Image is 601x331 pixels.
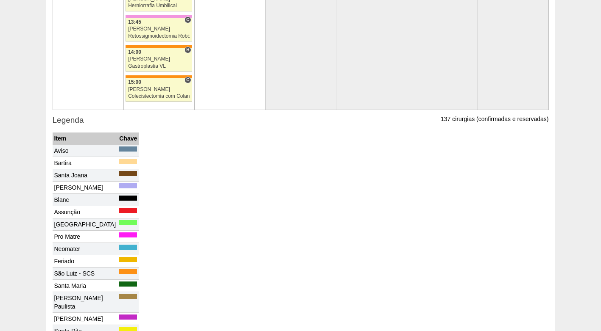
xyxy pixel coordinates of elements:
[119,245,137,250] div: Key: Neomater
[126,18,192,41] a: C 13:45 [PERSON_NAME] Retossigmoidectomia Robótica
[128,19,141,25] span: 13:45
[119,220,137,225] div: Key: Brasil
[53,145,118,157] td: Aviso
[53,194,118,206] td: Blanc
[128,94,190,99] div: Colecistectomia com Colangiografia VL
[119,196,137,201] div: Key: Blanc
[53,268,118,280] td: São Luiz - SCS
[53,182,118,194] td: [PERSON_NAME]
[184,77,191,83] span: Consultório
[184,17,191,23] span: Consultório
[53,218,118,231] td: [GEOGRAPHIC_DATA]
[128,33,190,39] div: Retossigmoidectomia Robótica
[119,257,137,262] div: Key: Feriado
[53,114,549,127] h3: Legenda
[128,87,190,92] div: [PERSON_NAME]
[53,255,118,268] td: Feriado
[126,75,192,78] div: Key: São Luiz - SCS
[119,232,137,237] div: Key: Pro Matre
[119,294,137,299] div: Key: Oswaldo Cruz Paulista
[53,169,118,182] td: Santa Joana
[119,146,137,152] div: Key: Aviso
[53,132,118,145] th: Item
[128,79,141,85] span: 15:00
[119,281,137,287] div: Key: Santa Maria
[53,243,118,255] td: Neomater
[119,183,137,188] div: Key: Christóvão da Gama
[184,47,191,53] span: Hospital
[126,45,192,48] div: Key: São Luiz - SCS
[53,157,118,169] td: Bartira
[53,292,118,313] td: [PERSON_NAME] Paulista
[119,208,137,213] div: Key: Assunção
[53,280,118,292] td: Santa Maria
[53,206,118,218] td: Assunção
[126,78,192,102] a: C 15:00 [PERSON_NAME] Colecistectomia com Colangiografia VL
[128,49,141,55] span: 14:00
[126,48,192,72] a: H 14:00 [PERSON_NAME] Gastroplastia VL
[128,56,190,62] div: [PERSON_NAME]
[128,3,190,8] div: Herniorrafia Umbilical
[119,171,137,176] div: Key: Santa Joana
[441,115,548,123] p: 137 cirurgias (confirmadas e reservadas)
[128,63,190,69] div: Gastroplastia VL
[53,231,118,243] td: Pro Matre
[119,314,137,320] div: Key: Maria Braido
[117,132,139,145] th: Chave
[119,269,137,274] div: Key: São Luiz - SCS
[126,15,192,18] div: Key: Albert Einstein
[128,26,190,32] div: [PERSON_NAME]
[119,159,137,164] div: Key: Bartira
[53,313,118,325] td: [PERSON_NAME]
